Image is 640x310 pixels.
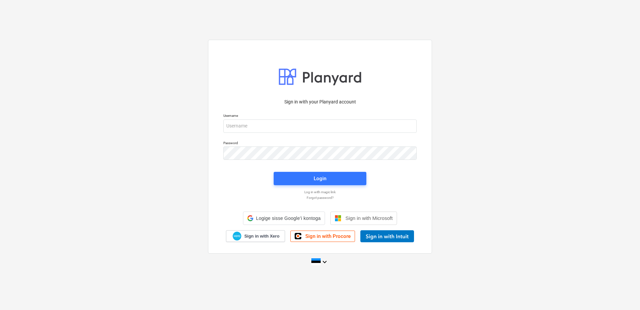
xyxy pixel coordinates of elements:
[290,231,355,242] a: Sign in with Procore
[345,215,393,221] span: Sign in with Microsoft
[314,174,326,183] div: Login
[223,141,417,146] p: Password
[233,232,241,241] img: Xero logo
[244,233,279,239] span: Sign in with Xero
[321,258,329,266] i: keyboard_arrow_down
[274,172,366,185] button: Login
[243,212,325,225] div: Logige sisse Google’i kontoga
[335,215,341,222] img: Microsoft logo
[223,98,417,105] p: Sign in with your Planyard account
[220,196,420,200] a: Forgot password?
[220,190,420,194] a: Log in with magic link
[256,216,321,221] span: Logige sisse Google’i kontoga
[223,119,417,133] input: Username
[226,230,285,242] a: Sign in with Xero
[305,233,351,239] span: Sign in with Procore
[223,113,417,119] p: Username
